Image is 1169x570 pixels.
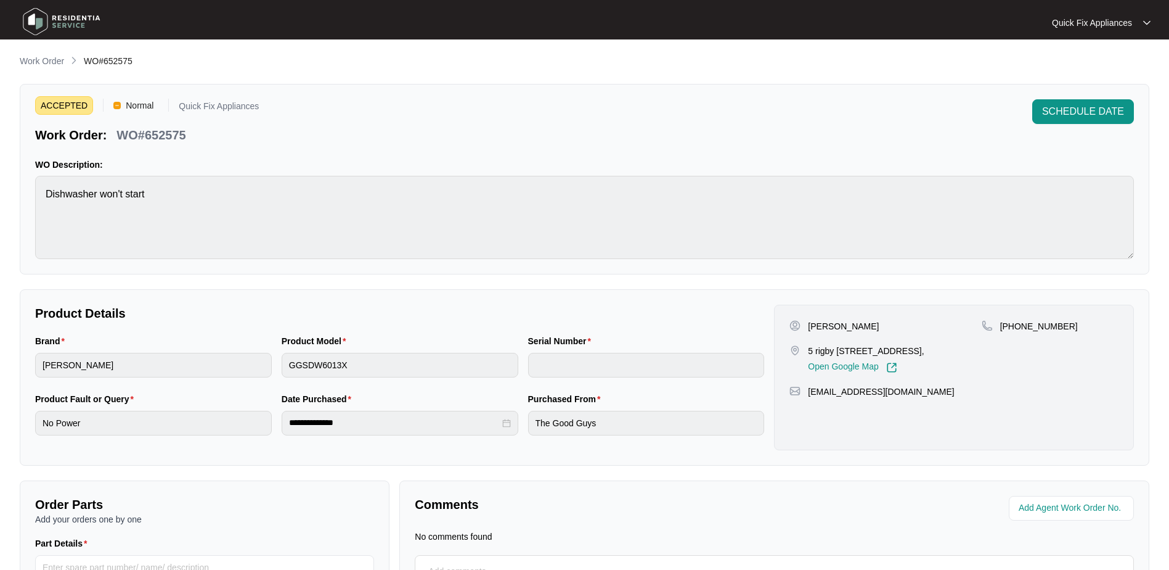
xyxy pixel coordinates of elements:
[35,305,764,322] p: Product Details
[282,393,356,405] label: Date Purchased
[35,353,272,378] input: Brand
[17,55,67,68] a: Work Order
[415,531,492,543] p: No comments found
[808,320,879,332] p: [PERSON_NAME]
[282,335,351,347] label: Product Model
[20,55,64,67] p: Work Order
[415,496,765,513] p: Comments
[69,56,79,65] img: chevron-right
[528,411,765,436] input: Purchased From
[1000,320,1078,332] p: [PHONE_NUMBER]
[789,386,800,397] img: map-pin
[528,335,596,347] label: Serial Number
[35,496,374,513] p: Order Parts
[1042,104,1124,119] span: SCHEDULE DATE
[1032,99,1134,124] button: SCHEDULE DATE
[18,3,105,40] img: residentia service logo
[808,362,897,373] a: Open Google Map
[35,126,107,144] p: Work Order:
[808,386,954,398] p: [EMAIL_ADDRESS][DOMAIN_NAME]
[528,353,765,378] input: Serial Number
[808,345,924,357] p: 5 rigby [STREET_ADDRESS],
[289,416,500,429] input: Date Purchased
[35,96,93,115] span: ACCEPTED
[35,176,1134,259] textarea: Dishwasher won't start
[1143,20,1151,26] img: dropdown arrow
[528,393,606,405] label: Purchased From
[789,320,800,331] img: user-pin
[886,362,897,373] img: Link-External
[35,159,1134,171] p: WO Description:
[121,96,158,115] span: Normal
[179,102,259,115] p: Quick Fix Appliances
[282,353,518,378] input: Product Model
[116,126,185,144] p: WO#652575
[1052,17,1132,29] p: Quick Fix Appliances
[35,393,139,405] label: Product Fault or Query
[113,102,121,109] img: Vercel Logo
[35,537,92,550] label: Part Details
[982,320,993,331] img: map-pin
[84,56,132,66] span: WO#652575
[35,513,374,526] p: Add your orders one by one
[35,335,70,347] label: Brand
[35,411,272,436] input: Product Fault or Query
[789,345,800,356] img: map-pin
[1019,501,1126,516] input: Add Agent Work Order No.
